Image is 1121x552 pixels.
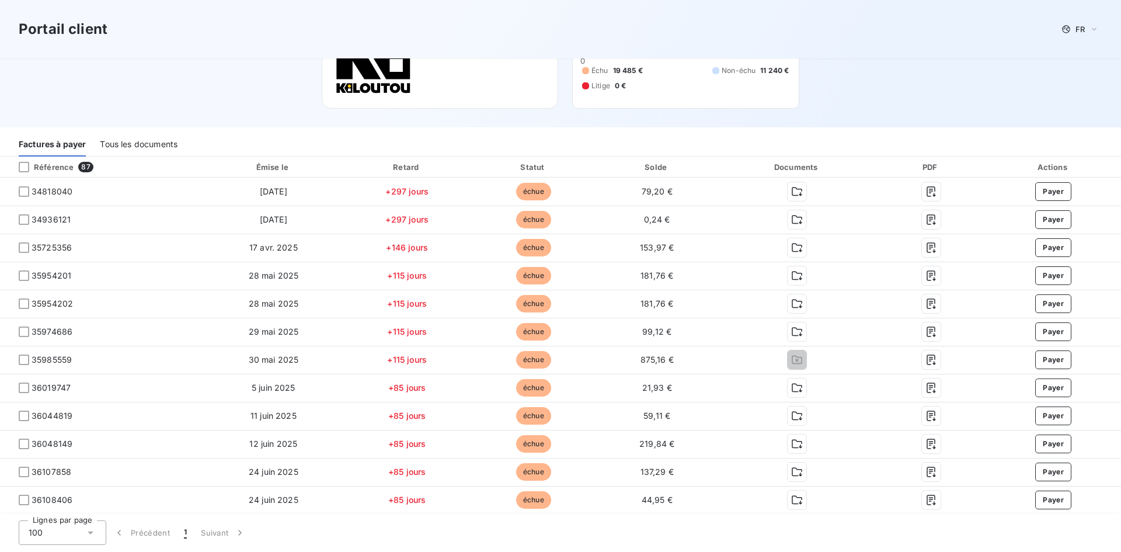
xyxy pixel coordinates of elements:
span: +85 jours [388,383,426,393]
button: Payer [1035,238,1071,257]
button: Suivant [194,520,253,545]
span: +146 jours [386,242,428,252]
span: 34936121 [32,214,71,225]
div: Retard [346,161,469,173]
span: 0 € [615,81,626,91]
span: échue [516,379,551,397]
div: Statut [474,161,594,173]
span: 87 [78,162,93,172]
span: 19 485 € [613,65,643,76]
span: échue [516,211,551,228]
div: Référence [9,162,74,172]
span: échue [516,407,551,425]
span: échue [516,491,551,509]
span: Non-échu [722,65,756,76]
span: +115 jours [387,355,427,364]
div: Documents [720,161,874,173]
span: 35954201 [32,270,71,282]
span: échue [516,323,551,341]
span: +297 jours [385,186,429,196]
span: [DATE] [260,214,287,224]
span: 0,24 € [644,214,670,224]
button: Payer [1035,182,1071,201]
span: 100 [29,527,43,539]
span: 11 juin 2025 [250,411,297,421]
div: Actions [988,161,1119,173]
button: Payer [1035,463,1071,481]
span: +85 jours [388,495,426,505]
span: 35954202 [32,298,73,310]
span: 59,11 € [643,411,670,421]
span: 21,93 € [642,383,672,393]
button: Payer [1035,266,1071,285]
span: échue [516,463,551,481]
div: Tous les documents [100,132,177,157]
span: 0 [580,56,585,65]
span: échue [516,239,551,256]
span: 137,29 € [640,467,674,477]
button: 1 [177,520,194,545]
span: 12 juin 2025 [249,439,297,449]
span: 35985559 [32,354,72,366]
span: Échu [591,65,608,76]
button: Payer [1035,407,1071,425]
span: 24 juin 2025 [249,467,298,477]
span: 181,76 € [640,298,673,308]
span: 36107858 [32,466,71,478]
span: échue [516,183,551,200]
span: échue [516,267,551,284]
button: Payer [1035,294,1071,313]
span: +85 jours [388,467,426,477]
button: Précédent [106,520,177,545]
span: 29 mai 2025 [249,327,299,336]
span: 28 mai 2025 [249,298,299,308]
button: Payer [1035,210,1071,229]
span: 1 [184,527,187,539]
button: Payer [1035,491,1071,509]
span: +85 jours [388,411,426,421]
span: +85 jours [388,439,426,449]
button: Payer [1035,350,1071,369]
button: Payer [1035,322,1071,341]
span: 17 avr. 2025 [249,242,298,252]
span: 35974686 [32,326,72,338]
span: 24 juin 2025 [249,495,298,505]
span: +115 jours [387,270,427,280]
span: 36108406 [32,494,72,506]
button: Payer [1035,435,1071,453]
span: 36019747 [32,382,71,394]
span: 153,97 € [640,242,674,252]
span: 181,76 € [640,270,673,280]
span: FR [1075,25,1085,34]
div: PDF [879,161,984,173]
span: échue [516,351,551,369]
span: 30 mai 2025 [249,355,299,364]
span: 35725356 [32,242,72,254]
span: 34818040 [32,186,72,197]
span: 79,20 € [642,186,673,196]
span: 11 240 € [760,65,789,76]
span: Litige [591,81,610,91]
span: 875,16 € [640,355,674,364]
span: 44,95 € [642,495,673,505]
span: échue [516,435,551,453]
div: Émise le [206,161,341,173]
span: +297 jours [385,214,429,224]
button: Payer [1035,379,1071,397]
div: Factures à payer [19,132,86,157]
span: [DATE] [260,186,287,196]
span: +115 jours [387,327,427,336]
span: +115 jours [387,298,427,308]
span: 28 mai 2025 [249,270,299,280]
div: Solde [598,161,716,173]
h3: Portail client [19,19,107,40]
span: 5 juin 2025 [252,383,295,393]
span: 219,84 € [639,439,674,449]
span: 99,12 € [642,327,671,336]
span: 36044819 [32,410,72,422]
span: 36048149 [32,438,72,450]
span: échue [516,295,551,313]
img: Company logo [336,33,411,94]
